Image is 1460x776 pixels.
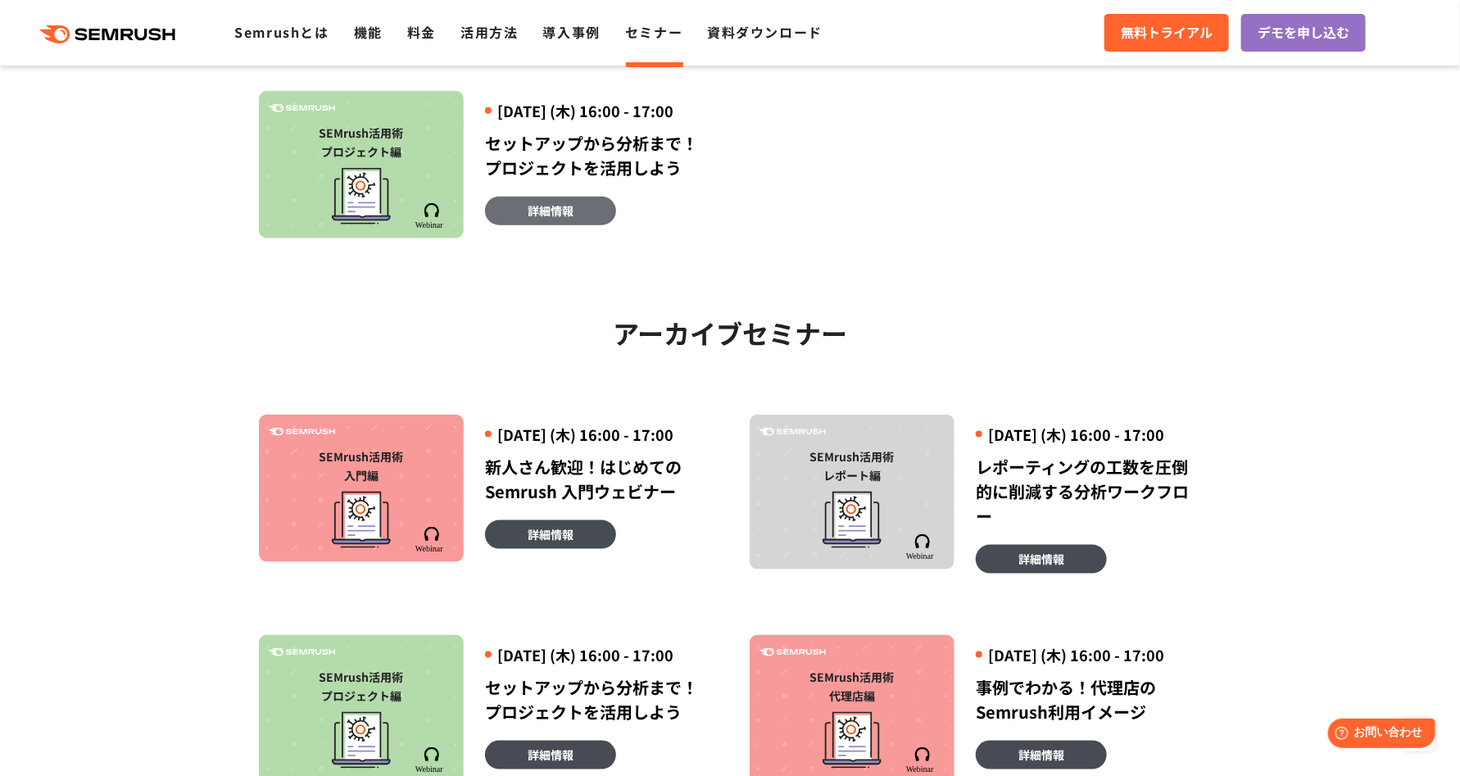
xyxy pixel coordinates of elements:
a: 機能 [354,22,383,42]
a: 詳細情報 [485,520,616,549]
div: [DATE] (木) 16:00 - 17:00 [485,101,710,121]
img: Semrush [415,527,448,552]
img: Semrush [905,747,939,773]
img: Semrush [269,428,335,437]
div: [DATE] (木) 16:00 - 17:00 [485,645,710,665]
div: 新人さん歓迎！はじめてのSemrush 入門ウェビナー [485,455,710,504]
div: 事例でわかる！代理店のSemrush利用イメージ [976,675,1201,724]
a: 資料ダウンロード [707,22,823,42]
img: Semrush [269,648,335,657]
a: Semrushとは [234,22,329,42]
span: 詳細情報 [1018,550,1064,568]
a: セミナー [625,22,682,42]
div: セットアップから分析まで！プロジェクトを活用しよう [485,131,710,180]
div: SEMrush活用術 入門編 [267,447,456,485]
span: 詳細情報 [528,202,574,220]
div: SEMrush活用術 プロジェクト編 [267,668,456,706]
a: 料金 [407,22,436,42]
img: Semrush [415,747,448,773]
a: 無料トライアル [1104,14,1229,52]
span: 詳細情報 [528,746,574,764]
a: 詳細情報 [976,741,1107,769]
img: Semrush [905,534,939,560]
div: SEMrush活用術 プロジェクト編 [267,124,456,161]
a: 詳細情報 [485,741,616,769]
img: Semrush [759,428,826,437]
span: 無料トライアル [1121,22,1213,43]
div: SEMrush活用術 レポート編 [758,447,946,485]
a: 導入事例 [543,22,601,42]
a: 詳細情報 [976,545,1107,574]
span: 詳細情報 [528,525,574,543]
div: レポーティングの工数を圧倒的に削減する分析ワークフロー [976,455,1201,529]
div: セットアップから分析まで！プロジェクトを活用しよう [485,675,710,724]
div: [DATE] (木) 16:00 - 17:00 [485,424,710,445]
a: 活用方法 [460,22,518,42]
img: Semrush [759,648,826,657]
div: [DATE] (木) 16:00 - 17:00 [976,645,1201,665]
a: デモを申し込む [1241,14,1366,52]
img: Semrush [415,203,448,229]
span: 詳細情報 [1018,746,1064,764]
div: SEMrush活用術 代理店編 [758,668,946,706]
span: デモを申し込む [1258,22,1349,43]
iframe: Help widget launcher [1314,712,1442,758]
a: 詳細情報 [485,197,616,225]
img: Semrush [269,104,335,113]
h2: アーカイブセミナー [259,312,1201,353]
div: [DATE] (木) 16:00 - 17:00 [976,424,1201,445]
